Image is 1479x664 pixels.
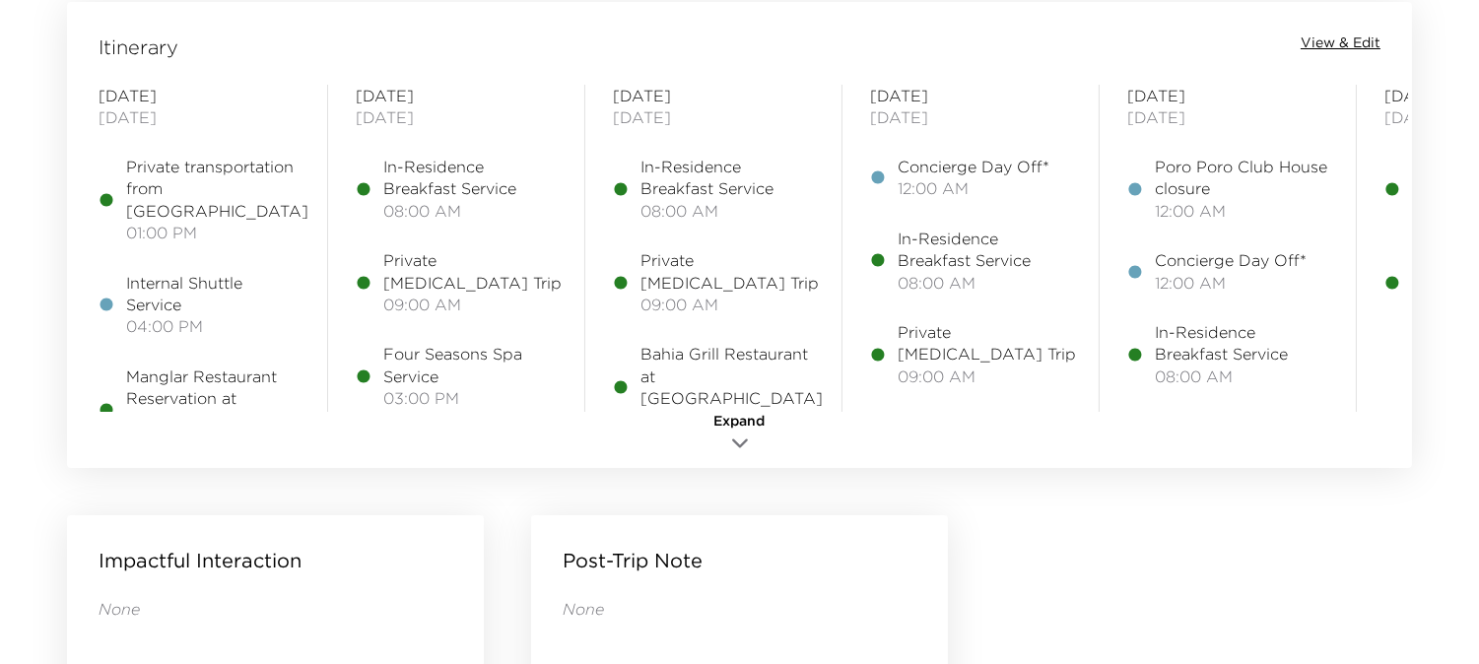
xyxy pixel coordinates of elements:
span: Private [MEDICAL_DATA] Trip [383,249,562,294]
span: Itinerary [99,33,178,61]
p: None [563,598,916,620]
span: [DATE] [870,106,1071,128]
span: Private [MEDICAL_DATA] Trip [898,321,1076,365]
span: [DATE] [356,85,557,106]
span: Poro Poro Club House closure [1155,156,1328,200]
span: 08:00 AM [640,200,814,222]
span: [DATE] [870,85,1071,106]
p: Impactful Interaction [99,547,302,574]
span: 06:30 PM [640,410,823,432]
span: [DATE] [99,106,300,128]
span: 08:00 AM [898,272,1071,294]
span: 08:00 AM [1155,365,1328,387]
span: 01:00 PM [126,222,308,243]
span: Concierge Day Off* [898,156,1049,177]
span: 12:00 AM [1155,272,1307,294]
p: Post-Trip Note [563,547,703,574]
span: [DATE] [1127,85,1328,106]
span: Concierge Day Off* [1155,249,1307,271]
span: [DATE] [99,85,300,106]
span: Bahia Grill Restaurant at [GEOGRAPHIC_DATA] [640,343,823,409]
span: 12:00 AM [898,177,1049,199]
span: [DATE] [1127,106,1328,128]
span: 08:00 AM [383,200,557,222]
span: 09:00 AM [640,294,819,315]
span: [DATE] [613,106,814,128]
span: [DATE] [356,106,557,128]
span: 09:00 AM [383,294,562,315]
span: Internal Shuttle Service [126,272,300,316]
span: In-Residence Breakfast Service [640,156,814,200]
span: 09:00 AM [898,365,1076,387]
span: 04:00 PM [126,315,300,337]
span: In-Residence Breakfast Service [1155,321,1328,365]
button: View & Edit [1301,33,1380,53]
span: Private transportation from [GEOGRAPHIC_DATA] [126,156,308,222]
button: Expand [691,412,789,458]
p: None [99,598,452,620]
span: 03:00 PM [383,387,557,409]
span: [DATE] [613,85,814,106]
span: In-Residence Breakfast Service [383,156,557,200]
span: Four Seasons Spa Service [383,343,557,387]
span: 12:00 AM [1155,200,1328,222]
span: Expand [714,412,766,432]
span: In-Residence Breakfast Service [898,228,1071,272]
span: Manglar Restaurant Reservation at [GEOGRAPHIC_DATA] [126,365,308,432]
span: Private [MEDICAL_DATA] Trip [640,249,819,294]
